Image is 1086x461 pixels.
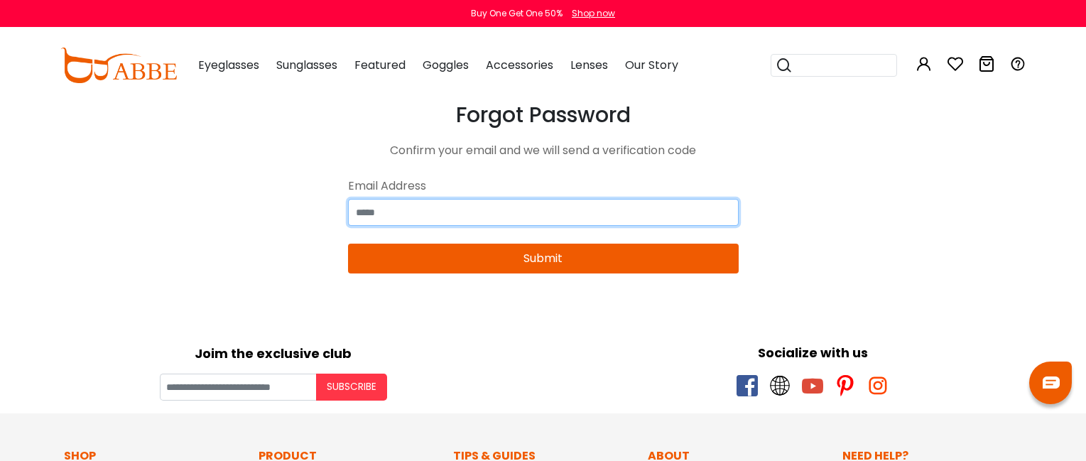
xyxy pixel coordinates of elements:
a: Shop now [565,7,615,19]
div: Socialize with us [550,343,1076,362]
span: instagram [867,375,889,396]
button: Subscribe [316,374,387,401]
button: Submit [348,244,739,273]
span: Our Story [625,57,678,73]
h3: Forgot Password [348,102,739,128]
input: Your email [160,374,316,401]
span: Accessories [486,57,553,73]
div: Joim the exclusive club [11,341,536,363]
div: Shop now [572,7,615,20]
span: pinterest [835,375,856,396]
span: Featured [354,57,406,73]
span: Lenses [570,57,608,73]
span: Goggles [423,57,469,73]
span: Eyeglasses [198,57,259,73]
img: chat [1043,376,1060,389]
div: Confirm your email and we will send a verification code [348,142,739,159]
span: twitter [769,375,791,396]
div: Email Address [348,173,739,199]
img: abbeglasses.com [60,48,177,83]
span: facebook [737,375,758,396]
div: Buy One Get One 50% [471,7,563,20]
span: Sunglasses [276,57,337,73]
span: youtube [802,375,823,396]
